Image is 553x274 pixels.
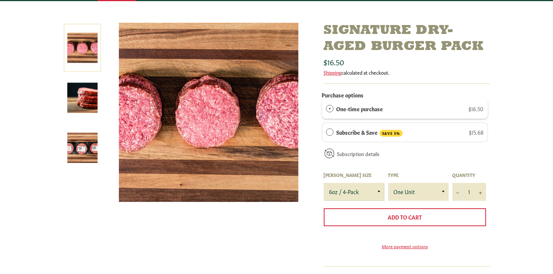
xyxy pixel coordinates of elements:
img: Signature Dry-Aged Burger Pack [67,133,98,163]
img: Signature Dry-Aged Burger Pack [67,83,98,113]
span: $15.68 [469,128,483,136]
label: Type [388,172,449,178]
button: Reduce item quantity by one [452,183,464,201]
a: Shipping [324,69,342,76]
div: One-time purchase [326,105,334,113]
button: Increase item quantity by one [475,183,486,201]
h1: Signature Dry-Aged Burger Pack [324,23,490,55]
span: SAVE 5% [380,130,403,137]
label: Subscribe & Save [336,128,403,137]
label: Purchase options [322,91,364,99]
label: Quantity [452,172,486,178]
label: [PERSON_NAME] Size [324,172,384,178]
a: More payment options [324,243,486,249]
img: Signature Dry-Aged Burger Pack [119,23,298,202]
span: $16.50 [324,56,344,67]
a: Subscription details [337,150,380,157]
button: Add to Cart [324,208,486,226]
div: Subscribe & Save [326,128,334,136]
span: $16.50 [468,105,483,112]
span: Add to Cart [388,213,422,221]
label: One-time purchase [336,105,383,113]
div: calculated at checkout. [324,69,490,76]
